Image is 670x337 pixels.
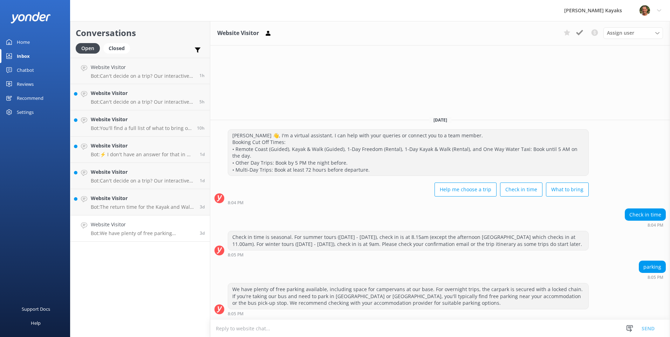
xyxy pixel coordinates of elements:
a: Closed [103,44,134,52]
div: Inbox [17,49,30,63]
button: Help me choose a trip [435,183,497,197]
a: Website VisitorBot:We have plenty of free parking available, including space for campervans at ou... [70,215,210,242]
div: Home [17,35,30,49]
img: 49-1662257987.jpg [640,5,650,16]
div: Assign User [603,27,663,39]
h4: Website Visitor [91,221,194,228]
strong: 8:04 PM [228,201,244,205]
div: Help [31,316,41,330]
span: Sep 21 2025 05:57am (UTC +12:00) Pacific/Auckland [199,99,205,105]
div: Reviews [17,77,34,91]
p: Bot: Can't decide on a trip? Our interactive quiz can help recommend a great trip to take! Just c... [91,73,194,79]
div: We have plenty of free parking available, including space for campervans at our base. For overnig... [228,283,588,309]
h4: Website Visitor [91,89,194,97]
div: Recommend [17,91,43,105]
h4: Website Visitor [91,194,194,202]
h2: Conversations [76,26,205,40]
a: Website VisitorBot:The return time for the Kayak and Walk trips is approximately 4:00 pm, regardl... [70,189,210,215]
button: Check in time [500,183,542,197]
div: Support Docs [22,302,50,316]
p: Bot: Can't decide on a trip? Our interactive quiz can help recommend a great trip to take! Just c... [91,99,194,105]
strong: 8:05 PM [228,312,244,316]
a: Website VisitorBot:Can't decide on a trip? Our interactive quiz can help recommend a great trip t... [70,84,210,110]
span: Sep 21 2025 09:55am (UTC +12:00) Pacific/Auckland [199,73,205,78]
strong: 8:05 PM [648,275,663,280]
a: Website VisitorBot:⚡ I don't have an answer for that in my knowledge base. Please try and rephras... [70,137,210,163]
span: Sep 17 2025 10:26pm (UTC +12:00) Pacific/Auckland [200,204,205,210]
div: Sep 17 2025 08:05pm (UTC +12:00) Pacific/Auckland [228,252,589,257]
span: Sep 17 2025 08:05pm (UTC +12:00) Pacific/Auckland [200,230,205,236]
span: Sep 19 2025 03:01pm (UTC +12:00) Pacific/Auckland [200,151,205,157]
p: Bot: ⚡ I don't have an answer for that in my knowledge base. Please try and rephrase your questio... [91,151,194,158]
div: Sep 17 2025 08:04pm (UTC +12:00) Pacific/Auckland [228,200,589,205]
div: parking [639,261,665,273]
div: Check in time [625,209,665,221]
a: Website VisitorBot:You'll find a full list of what to bring on the product description of each to... [70,110,210,137]
h4: Website Visitor [91,116,192,123]
div: Chatbot [17,63,34,77]
div: Closed [103,43,130,54]
span: Sep 21 2025 12:08am (UTC +12:00) Pacific/Auckland [197,125,205,131]
div: Open [76,43,100,54]
span: [DATE] [429,117,451,123]
div: Sep 17 2025 08:05pm (UTC +12:00) Pacific/Auckland [228,311,589,316]
h3: Website Visitor [217,29,259,38]
div: Check in time is seasonal. For summer tours ([DATE] - [DATE]), check in is at 8.15am (except the ... [228,231,588,250]
div: Sep 17 2025 08:04pm (UTC +12:00) Pacific/Auckland [625,222,666,227]
a: Open [76,44,103,52]
p: Bot: We have plenty of free parking available, including space for campervans at our base. For ov... [91,230,194,236]
button: What to bring [546,183,589,197]
a: Website VisitorBot:Can't decide on a trip? Our interactive quiz can help recommend a great trip t... [70,163,210,189]
div: Sep 17 2025 08:05pm (UTC +12:00) Pacific/Auckland [639,275,666,280]
h4: Website Visitor [91,168,194,176]
div: [PERSON_NAME] 👋, I'm a virtual assistant. I can help with your queries or connect you to a team m... [228,130,588,176]
div: Settings [17,105,34,119]
strong: 8:05 PM [228,253,244,257]
p: Bot: You'll find a full list of what to bring on the product description of each tour, and a gene... [91,125,192,131]
span: Assign user [607,29,634,37]
h4: Website Visitor [91,63,194,71]
a: Website VisitorBot:Can't decide on a trip? Our interactive quiz can help recommend a great trip t... [70,58,210,84]
strong: 8:04 PM [648,223,663,227]
span: Sep 19 2025 01:24pm (UTC +12:00) Pacific/Auckland [200,178,205,184]
p: Bot: Can't decide on a trip? Our interactive quiz can help recommend a great trip to take! Just c... [91,178,194,184]
h4: Website Visitor [91,142,194,150]
img: yonder-white-logo.png [11,12,51,23]
p: Bot: The return time for the Kayak and Walk trips is approximately 4:00 pm, regardless of your ka... [91,204,194,210]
